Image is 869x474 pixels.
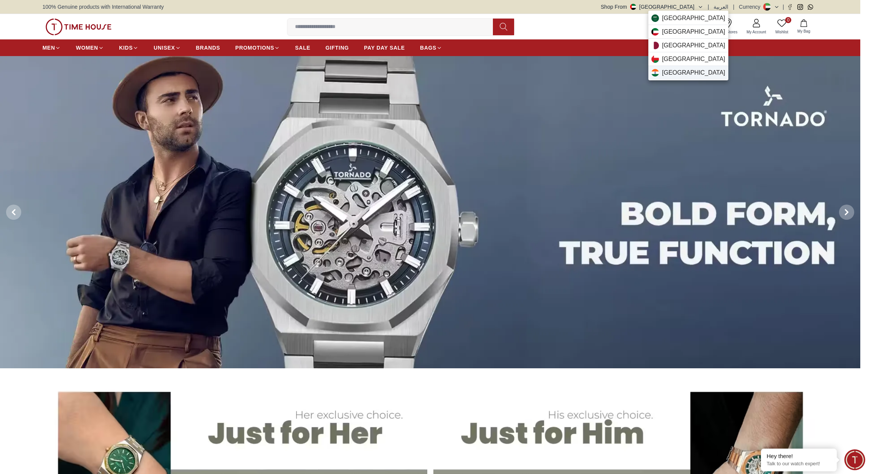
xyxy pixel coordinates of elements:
[651,28,659,36] img: Kuwait
[662,41,725,50] span: [GEOGRAPHIC_DATA]
[844,449,865,470] div: Chat Widget
[662,14,725,23] span: [GEOGRAPHIC_DATA]
[767,461,831,467] p: Talk to our watch expert!
[651,55,659,63] img: Oman
[651,14,659,22] img: Saudi Arabia
[651,42,659,49] img: Qatar
[662,27,725,36] span: [GEOGRAPHIC_DATA]
[662,68,725,77] span: [GEOGRAPHIC_DATA]
[767,452,831,460] div: Hey there!
[662,55,725,64] span: [GEOGRAPHIC_DATA]
[651,69,659,77] img: India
